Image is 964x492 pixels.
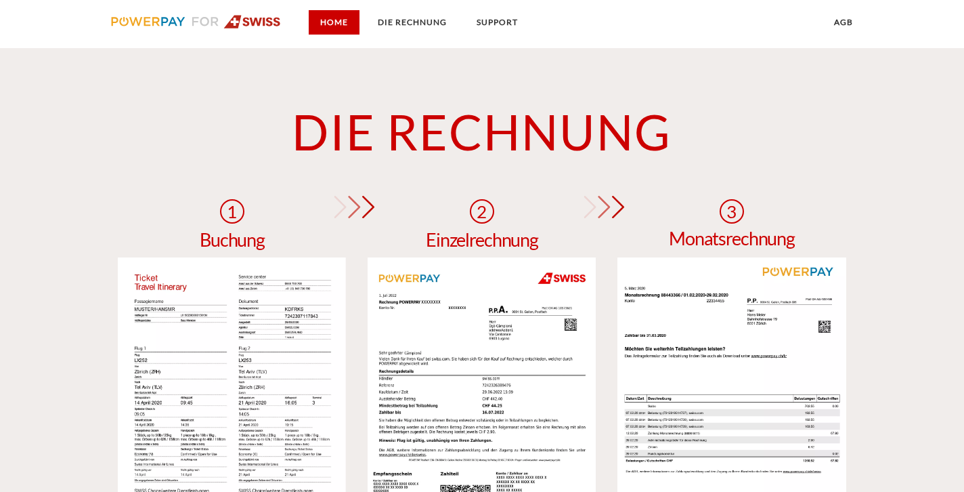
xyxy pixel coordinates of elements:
h4: Monatsrechnung [669,229,794,247]
h4: Einzelrechnung [426,230,538,249]
div: 2 [470,199,494,224]
a: SUPPORT [465,10,529,35]
a: DIE RECHNUNG [366,10,458,35]
img: pfeil-swiss.png [329,196,376,218]
a: Home [309,10,359,35]
h4: Buchung [200,230,264,249]
div: 1 [220,199,244,224]
h1: DIE RECHNUNG [107,101,856,162]
div: 3 [720,199,744,224]
a: agb [823,10,864,35]
img: pfeil-swiss.png [579,196,626,218]
img: logo-swiss.svg [111,15,281,28]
